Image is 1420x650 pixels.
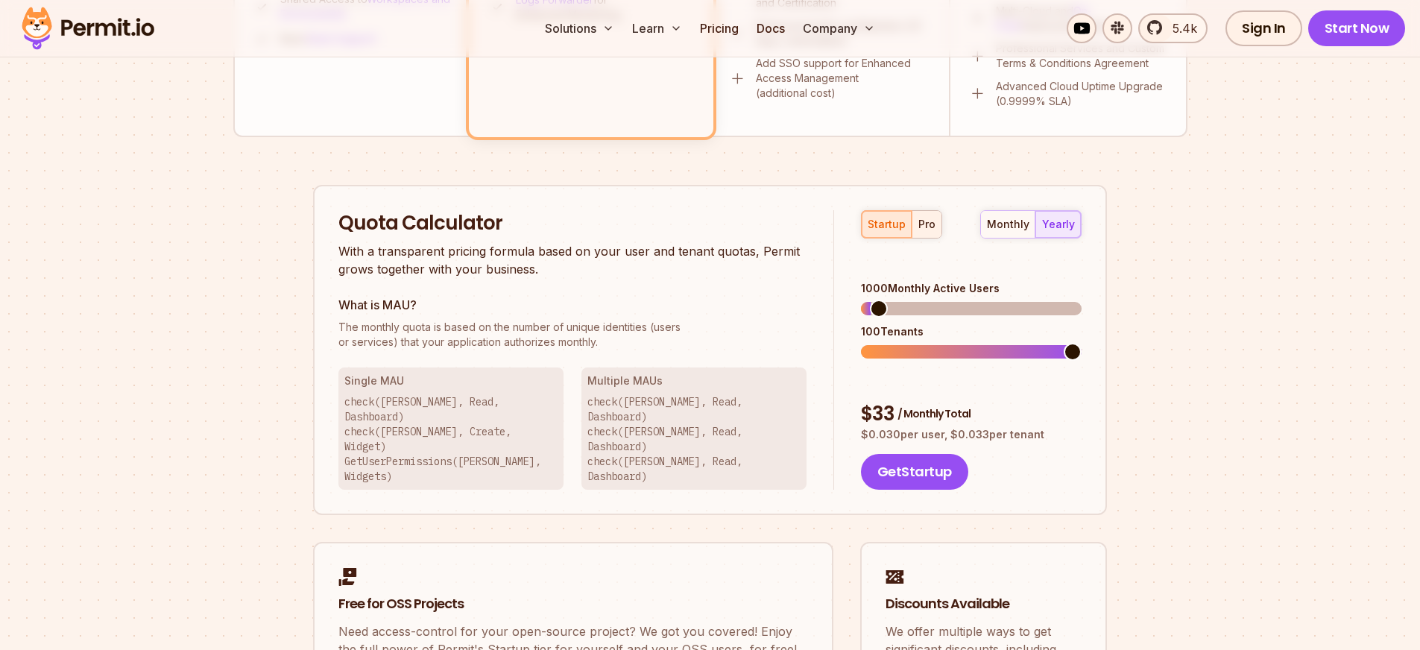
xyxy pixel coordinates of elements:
p: check([PERSON_NAME], Read, Dashboard) check([PERSON_NAME], Read, Dashboard) check([PERSON_NAME], ... [587,394,801,484]
p: check([PERSON_NAME], Read, Dashboard) check([PERSON_NAME], Create, Widget) GetUserPermissions([PE... [344,394,558,484]
h2: Discounts Available [886,595,1082,613]
div: 100 Tenants [861,324,1082,339]
p: $ 0.030 per user, $ 0.033 per tenant [861,427,1082,442]
p: Add SSO support for Enhanced Access Management (additional cost) [756,56,931,101]
h3: What is MAU? [338,296,807,314]
img: Permit logo [15,3,161,54]
div: monthly [987,217,1029,232]
a: Pricing [694,13,745,43]
a: 5.4k [1138,13,1208,43]
button: Learn [626,13,688,43]
h3: Multiple MAUs [587,373,801,388]
div: $ 33 [861,401,1082,428]
a: Sign In [1225,10,1302,46]
button: GetStartup [861,454,968,490]
p: Advanced Cloud Uptime Upgrade (0.9999% SLA) [996,79,1168,109]
h2: Quota Calculator [338,210,807,237]
a: Start Now [1308,10,1406,46]
span: / Monthly Total [897,406,971,421]
h3: Single MAU [344,373,558,388]
div: pro [918,217,935,232]
a: Docs [751,13,791,43]
span: The monthly quota is based on the number of unique identities (users [338,320,807,335]
p: or services) that your application authorizes monthly. [338,320,807,350]
button: Solutions [539,13,620,43]
div: 1000 Monthly Active Users [861,281,1082,296]
h2: Free for OSS Projects [338,595,808,613]
p: With a transparent pricing formula based on your user and tenant quotas, Permit grows together wi... [338,242,807,278]
button: Company [797,13,881,43]
span: 5.4k [1164,19,1197,37]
